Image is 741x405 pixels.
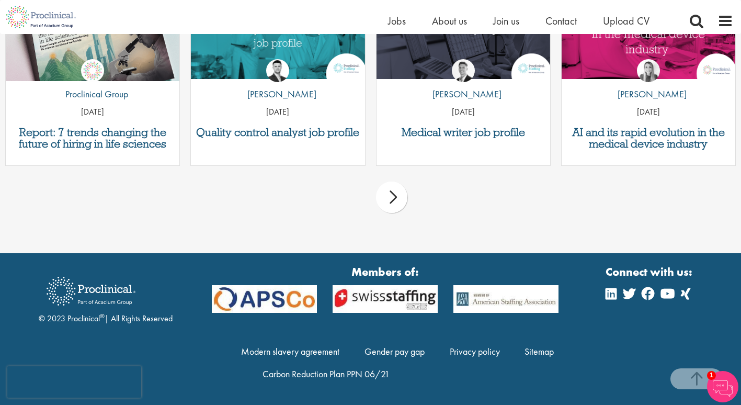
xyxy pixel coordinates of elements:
[11,127,174,150] a: Report: 7 trends changing the future of hiring in life sciences
[204,285,325,313] img: APSCo
[58,59,128,106] a: Proclinical Group Proclinical Group
[81,59,104,82] img: Proclinical Group
[263,368,390,380] a: Carbon Reduction Plan PPN 06/21
[325,285,446,313] img: APSCo
[567,127,730,150] a: AI and its rapid evolution in the medical device industry
[382,127,545,138] a: Medical writer job profile
[606,264,694,280] strong: Connect with us:
[425,59,501,106] a: George Watson [PERSON_NAME]
[364,345,425,357] a: Gender pay gap
[425,87,501,101] p: [PERSON_NAME]
[6,106,179,118] p: [DATE]
[7,366,141,398] iframe: reCAPTCHA
[191,106,364,118] p: [DATE]
[58,87,128,101] p: Proclinical Group
[493,14,519,28] a: Join us
[376,182,407,213] div: next
[610,59,687,106] a: Hannah Burke [PERSON_NAME]
[432,14,467,28] a: About us
[545,14,577,28] a: Contact
[525,345,554,357] a: Sitemap
[446,285,566,313] img: APSCo
[637,59,660,82] img: Hannah Burke
[100,312,105,320] sup: ®
[240,87,316,101] p: [PERSON_NAME]
[707,371,738,402] img: Chatbot
[196,127,359,138] a: Quality control analyst job profile
[241,345,339,357] a: Modern slavery agreement
[452,59,475,82] img: George Watson
[707,371,716,380] span: 1
[212,264,559,280] strong: Members of:
[610,87,687,101] p: [PERSON_NAME]
[603,14,649,28] a: Upload CV
[388,14,406,28] a: Jobs
[377,106,550,118] p: [DATE]
[450,345,500,357] a: Privacy policy
[39,269,143,313] img: Proclinical Recruitment
[266,59,289,82] img: Joshua Godden
[240,59,316,106] a: Joshua Godden [PERSON_NAME]
[39,269,173,325] div: © 2023 Proclinical | All Rights Reserved
[562,106,735,118] p: [DATE]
